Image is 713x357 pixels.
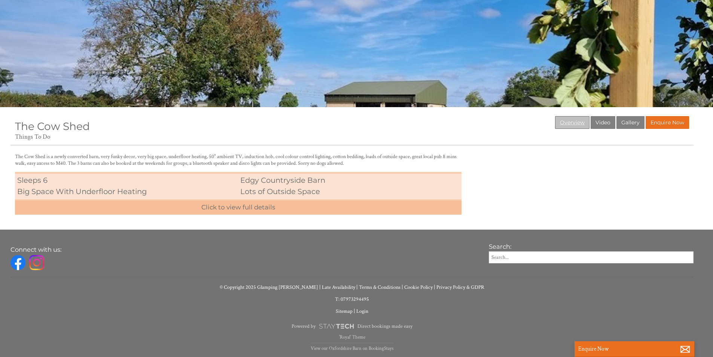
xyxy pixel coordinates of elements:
p: 'Royal' Theme [10,334,694,340]
a: Sitemap [336,308,353,315]
img: scrumpy.png [319,322,354,331]
img: Instagram [29,255,44,270]
span: | [402,284,403,291]
a: Overview [555,116,589,129]
h3: Search: [489,243,694,250]
span: | [356,284,358,291]
span: | [434,284,435,291]
span: | [354,308,355,315]
img: Facebook [10,255,25,270]
a: Gallery [616,116,645,129]
h3: Connect with us: [10,246,475,253]
a: Login [356,308,368,315]
a: Late Availability [322,284,355,291]
a: Video [591,116,615,129]
p: The Cow Shed is a newly converted barn, very funky decor, very big space, underfloor heating, 50"... [15,153,461,167]
li: Sleeps 6 [15,175,238,186]
a: View our Oxfordshire Barn on BookingStays [311,343,393,351]
li: Lots of Outside Space [238,186,461,197]
a: Privacy Policy & GDPR [436,284,484,291]
a: Terms & Conditions [359,284,400,291]
li: Edgy Countryside Barn [238,175,461,186]
a: Enquire Now [646,116,689,129]
a: Powered byDirect bookings made easy [10,320,694,333]
span: | [319,284,321,291]
a: T: 07973294495 [335,296,369,303]
a: Things To Do [15,133,50,141]
input: Search... [489,251,694,263]
a: The Cow Shed [15,120,90,133]
a: Cookie Policy [404,284,433,291]
p: Enquire Now [578,345,691,353]
a: © Copyright 2025 Glamping [PERSON_NAME] [220,284,318,291]
li: Big Space With Underfloor Heating [15,186,238,197]
a: Click to view full details [15,199,461,215]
